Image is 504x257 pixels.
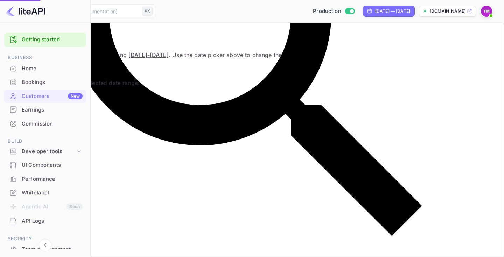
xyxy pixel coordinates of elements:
div: Commission [4,117,86,131]
div: Whitelabel [4,186,86,200]
a: Commission [4,117,86,130]
div: Developer tools [4,145,86,158]
div: Earnings [4,103,86,117]
img: Taisser Moustafa [481,6,492,17]
div: New [68,93,83,99]
div: Earnings [22,106,83,114]
div: Home [22,65,83,73]
div: Team management [22,245,83,254]
div: Commission [22,120,83,128]
div: Developer tools [22,148,76,156]
div: [DATE] — [DATE] [375,8,410,14]
div: Whitelabel [22,189,83,197]
a: Team management [4,243,86,256]
span: Build [4,137,86,145]
div: UI Components [22,161,83,169]
div: ⌘K [142,7,153,16]
div: Getting started [4,33,86,47]
button: Collapse navigation [39,239,51,251]
div: Click to change the date range period [363,6,415,17]
span: Production [313,7,341,15]
div: Bookings [22,78,83,86]
span: Security [4,235,86,243]
a: Whitelabel [4,186,86,199]
div: Home [4,62,86,76]
span: Business [4,54,86,62]
p: [DOMAIN_NAME] [430,8,465,14]
a: API Logs [4,214,86,227]
div: Customers [22,92,83,100]
a: CustomersNew [4,90,86,102]
a: UI Components [4,158,86,171]
div: API Logs [22,217,83,225]
div: Performance [22,175,83,183]
a: Performance [4,172,86,185]
a: Getting started [22,36,83,44]
a: Home [4,62,86,75]
a: Earnings [4,103,86,116]
a: Bookings [4,76,86,88]
img: LiteAPI logo [6,6,45,17]
div: Switch to Sandbox mode [310,7,357,15]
